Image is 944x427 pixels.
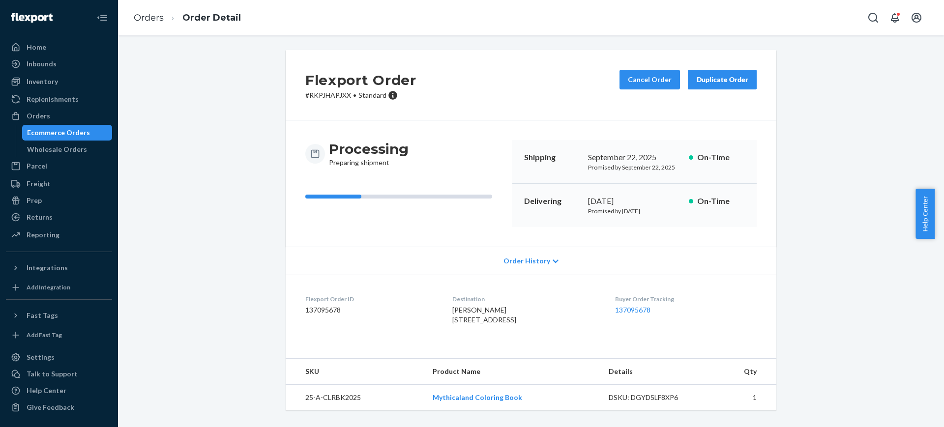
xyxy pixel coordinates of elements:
div: Settings [27,352,55,362]
button: Give Feedback [6,399,112,415]
a: Add Fast Tag [6,327,112,343]
a: Inbounds [6,56,112,72]
div: Give Feedback [27,402,74,412]
dt: Flexport Order ID [305,295,437,303]
button: Integrations [6,260,112,276]
button: Cancel Order [619,70,680,89]
ol: breadcrumbs [126,3,249,32]
td: 25-A-CLRBK2025 [286,385,425,411]
p: Delivering [524,196,580,207]
a: Mythicaland Coloring Book [433,393,522,401]
a: Home [6,39,112,55]
div: Preparing shipment [329,140,409,168]
div: Replenishments [27,94,79,104]
div: Freight [27,179,51,189]
a: Freight [6,176,112,192]
p: On-Time [697,152,745,163]
button: Open account menu [907,8,926,28]
div: DSKU: DGYD5LF8XP6 [609,393,701,402]
span: Order History [503,256,550,266]
a: Returns [6,209,112,225]
div: Parcel [27,161,47,171]
td: 1 [709,385,776,411]
a: Reporting [6,227,112,243]
th: SKU [286,359,425,385]
div: Returns [27,212,53,222]
h3: Processing [329,140,409,158]
dt: Destination [452,295,599,303]
div: Prep [27,196,42,205]
div: Inbounds [27,59,57,69]
div: Wholesale Orders [27,144,87,154]
span: Standard [358,91,386,99]
h2: Flexport Order [305,70,416,90]
a: Orders [134,12,164,23]
button: Open Search Box [863,8,883,28]
p: # RKPJHAPJXX [305,90,416,100]
button: Duplicate Order [688,70,757,89]
span: • [353,91,356,99]
div: Ecommerce Orders [27,128,90,138]
p: Promised by [DATE] [588,207,681,215]
a: Inventory [6,74,112,89]
a: 137095678 [615,306,650,314]
button: Help Center [915,189,935,239]
th: Product Name [425,359,601,385]
div: Orders [27,111,50,121]
div: Add Fast Tag [27,331,62,339]
button: Close Navigation [92,8,112,28]
span: [PERSON_NAME] [STREET_ADDRESS] [452,306,516,324]
dd: 137095678 [305,305,437,315]
div: Add Integration [27,283,70,291]
th: Details [601,359,709,385]
div: Help Center [27,386,66,396]
a: Talk to Support [6,366,112,382]
a: Parcel [6,158,112,174]
img: Flexport logo [11,13,53,23]
a: Orders [6,108,112,124]
a: Order Detail [182,12,241,23]
button: Fast Tags [6,308,112,323]
dt: Buyer Order Tracking [615,295,757,303]
a: Replenishments [6,91,112,107]
div: [DATE] [588,196,681,207]
div: Home [27,42,46,52]
div: Inventory [27,77,58,86]
th: Qty [709,359,776,385]
p: Promised by September 22, 2025 [588,163,681,171]
p: On-Time [697,196,745,207]
a: Add Integration [6,280,112,295]
div: Fast Tags [27,311,58,320]
div: Reporting [27,230,59,240]
a: Help Center [6,383,112,399]
div: Integrations [27,263,68,273]
button: Open notifications [885,8,905,28]
a: Ecommerce Orders [22,125,113,141]
a: Prep [6,193,112,208]
a: Wholesale Orders [22,142,113,157]
p: Shipping [524,152,580,163]
a: Settings [6,349,112,365]
div: September 22, 2025 [588,152,681,163]
div: Talk to Support [27,369,78,379]
div: Duplicate Order [696,75,748,85]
